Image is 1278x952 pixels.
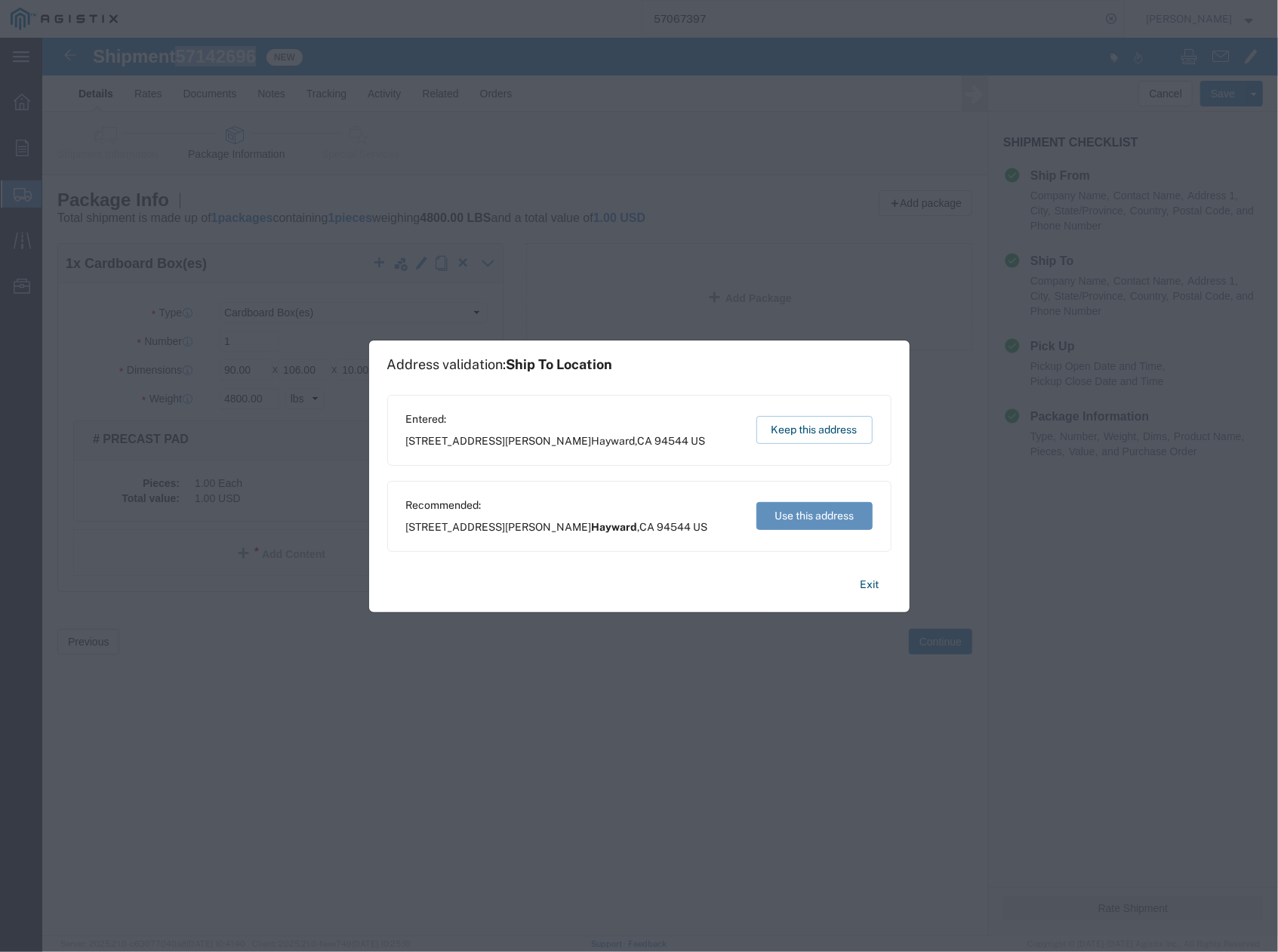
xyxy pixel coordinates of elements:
[406,433,706,449] span: [STREET_ADDRESS][PERSON_NAME] ,
[756,502,873,530] button: Use this address
[406,519,708,535] span: [STREET_ADDRESS][PERSON_NAME] ,
[640,521,655,533] span: CA
[406,498,708,513] span: Recommended:
[638,435,653,447] span: CA
[848,572,892,598] button: Exit
[655,435,689,447] span: 94544
[507,356,613,372] span: Ship To Location
[691,435,706,447] span: US
[756,416,873,444] button: Keep this address
[694,521,708,533] span: US
[387,356,613,373] h1: Address validation:
[657,521,691,533] span: 94544
[592,521,638,533] span: Hayward
[406,411,706,427] span: Entered:
[592,435,636,447] span: Hayward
